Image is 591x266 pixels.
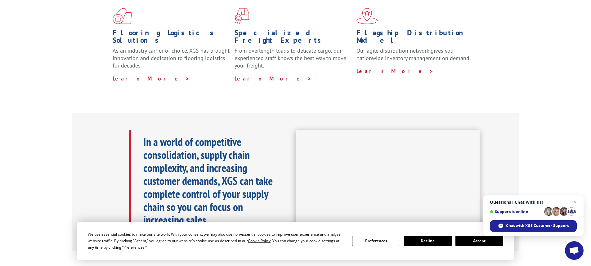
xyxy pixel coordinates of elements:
h1: Flagship Distribution Model [356,29,474,47]
a: Learn More > [356,68,434,75]
span: Support is online [490,209,542,214]
span: Chat with XGS Customer Support [506,223,569,229]
b: In a world of competitive consolidation, supply chain complexity, and increasing customer demands... [143,134,273,227]
button: Preferences [352,236,400,246]
button: Decline [404,236,452,246]
p: From overlength loads to delicate cargo, our experienced staff knows the best way to move your fr... [235,47,352,75]
div: Cookie Consent Prompt [77,222,514,260]
span: Questions? Chat with us! [490,200,577,205]
img: xgs-icon-focused-on-flooring-red [235,8,249,24]
span: As an industry carrier of choice, XGS has brought innovation and dedication to flooring logistics... [113,47,230,69]
span: Our agile distribution network gives you nationwide inventory management on demand. [356,47,471,62]
img: xgs-icon-total-supply-chain-intelligence-red [113,8,132,24]
h1: Specialized Freight Experts [235,29,352,47]
h1: Flooring Logistics Solutions [113,29,230,47]
div: We use essential cookies to make our site work. With your consent, we may also use non-essential ... [88,231,345,251]
a: Learn More > [113,75,190,82]
img: xgs-icon-flagship-distribution-model-red [356,8,378,24]
span: Preferences [123,245,145,250]
span: Close chat [571,198,579,206]
div: Open chat [565,241,584,260]
div: Chat with XGS Customer Support [490,220,577,232]
button: Accept [455,236,503,246]
a: Learn More > [235,75,312,82]
span: Cookie Policy [248,238,271,243]
iframe: XGS Logistics Solutions [296,130,480,234]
